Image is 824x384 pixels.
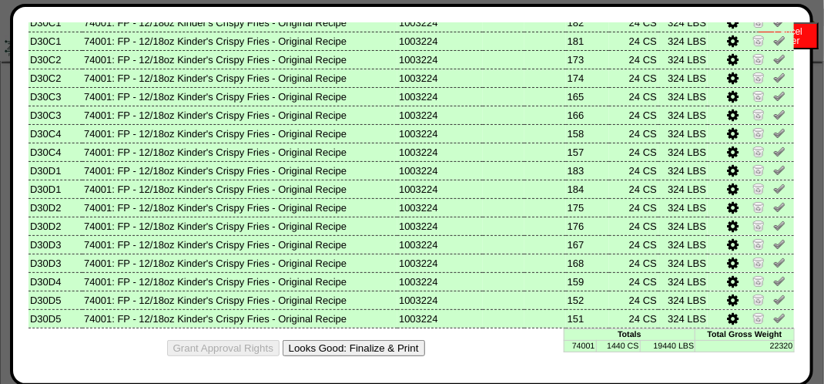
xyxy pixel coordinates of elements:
[658,198,708,217] td: 324 LBS
[596,340,640,352] td: 1440 CS
[82,235,397,254] td: 74001: FP - 12/18oz Kinder's Crispy Fries - Original Recipe
[566,87,609,106] td: 165
[773,219,785,231] img: Un-Verify Pick
[82,272,397,291] td: 74001: FP - 12/18oz Kinder's Crispy Fries - Original Recipe
[167,340,280,356] button: Grant Approval Rights
[773,34,785,46] img: Un-Verify Pick
[658,217,708,235] td: 324 LBS
[397,217,483,235] td: 1003224
[773,200,785,213] img: Un-Verify Pick
[566,32,609,50] td: 181
[609,217,658,235] td: 24 CS
[82,254,397,272] td: 74001: FP - 12/18oz Kinder's Crispy Fries - Original Recipe
[566,13,609,32] td: 182
[82,124,397,143] td: 74001: FP - 12/18oz Kinder's Crispy Fries - Original Recipe
[773,312,785,324] img: Un-Verify Pick
[397,198,483,217] td: 1003224
[609,13,658,32] td: 24 CS
[28,161,82,180] td: D30D1
[28,87,82,106] td: D30C3
[397,124,483,143] td: 1003224
[752,163,765,176] img: Zero Item and Verify
[609,87,658,106] td: 24 CS
[773,182,785,194] img: Un-Verify Pick
[82,32,397,50] td: 74001: FP - 12/18oz Kinder's Crispy Fries - Original Recipe
[658,32,708,50] td: 324 LBS
[773,89,785,102] img: Un-Verify Pick
[752,108,765,120] img: Zero Item and Verify
[658,180,708,198] td: 324 LBS
[609,291,658,309] td: 24 CS
[609,198,658,217] td: 24 CS
[609,161,658,180] td: 24 CS
[564,328,695,340] td: Totals
[752,200,765,213] img: Zero Item and Verify
[752,52,765,65] img: Zero Item and Verify
[609,124,658,143] td: 24 CS
[397,13,483,32] td: 1003224
[658,235,708,254] td: 324 LBS
[773,163,785,176] img: Un-Verify Pick
[82,217,397,235] td: 74001: FP - 12/18oz Kinder's Crispy Fries - Original Recipe
[773,145,785,157] img: Un-Verify Pick
[82,198,397,217] td: 74001: FP - 12/18oz Kinder's Crispy Fries - Original Recipe
[82,69,397,87] td: 74001: FP - 12/18oz Kinder's Crispy Fries - Original Recipe
[752,312,765,324] img: Zero Item and Verify
[397,69,483,87] td: 1003224
[658,143,708,161] td: 324 LBS
[397,143,483,161] td: 1003224
[82,87,397,106] td: 74001: FP - 12/18oz Kinder's Crispy Fries - Original Recipe
[640,340,695,352] td: 19440 LBS
[397,291,483,309] td: 1003224
[28,13,82,32] td: D30C1
[28,69,82,87] td: D30C2
[28,235,82,254] td: D30D3
[82,309,397,328] td: 74001: FP - 12/18oz Kinder's Crispy Fries - Original Recipe
[397,87,483,106] td: 1003224
[566,124,609,143] td: 158
[609,272,658,291] td: 24 CS
[397,32,483,50] td: 1003224
[28,106,82,124] td: D30C3
[609,32,658,50] td: 24 CS
[752,126,765,139] img: Zero Item and Verify
[82,180,397,198] td: 74001: FP - 12/18oz Kinder's Crispy Fries - Original Recipe
[773,52,785,65] img: Un-Verify Pick
[566,217,609,235] td: 176
[28,32,82,50] td: D30C1
[658,309,708,328] td: 324 LBS
[566,254,609,272] td: 168
[658,254,708,272] td: 324 LBS
[609,50,658,69] td: 24 CS
[609,143,658,161] td: 24 CS
[752,182,765,194] img: Zero Item and Verify
[397,309,483,328] td: 1003224
[397,272,483,291] td: 1003224
[566,143,609,161] td: 157
[397,161,483,180] td: 1003224
[82,13,397,32] td: 74001: FP - 12/18oz Kinder's Crispy Fries - Original Recipe
[658,13,708,32] td: 324 LBS
[752,256,765,268] img: Zero Item and Verify
[28,272,82,291] td: D30D4
[752,34,765,46] img: Zero Item and Verify
[82,106,397,124] td: 74001: FP - 12/18oz Kinder's Crispy Fries - Original Recipe
[752,293,765,305] img: Zero Item and Verify
[28,143,82,161] td: D30C4
[609,69,658,87] td: 24 CS
[566,272,609,291] td: 159
[658,69,708,87] td: 324 LBS
[752,145,765,157] img: Zero Item and Verify
[566,69,609,87] td: 174
[566,291,609,309] td: 152
[397,254,483,272] td: 1003224
[283,340,425,356] button: Looks Good: Finalize & Print
[752,219,765,231] img: Zero Item and Verify
[82,161,397,180] td: 74001: FP - 12/18oz Kinder's Crispy Fries - Original Recipe
[658,106,708,124] td: 324 LBS
[566,161,609,180] td: 183
[609,309,658,328] td: 24 CS
[82,291,397,309] td: 74001: FP - 12/18oz Kinder's Crispy Fries - Original Recipe
[695,340,794,352] td: 22320
[773,71,785,83] img: Un-Verify Pick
